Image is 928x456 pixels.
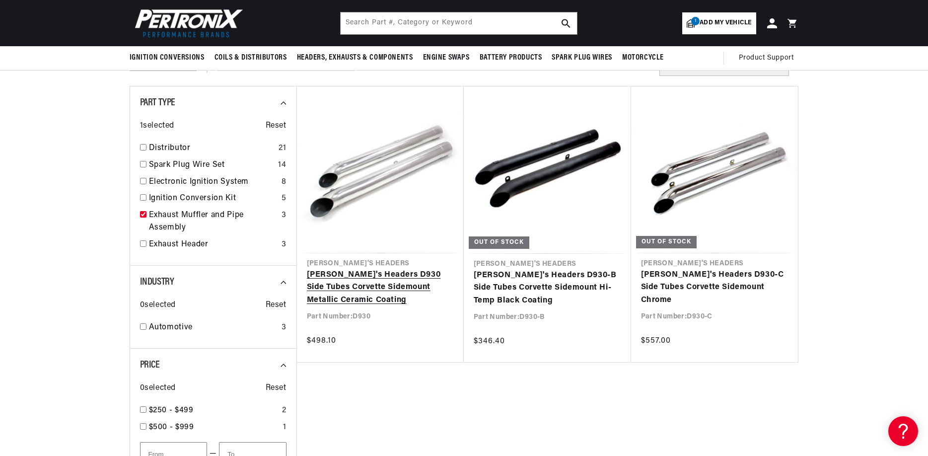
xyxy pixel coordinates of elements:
[140,299,176,312] span: 0 selected
[210,46,292,70] summary: Coils & Distributors
[552,53,612,63] span: Spark Plug Wires
[149,159,275,172] a: Spark Plug Wire Set
[130,46,210,70] summary: Ignition Conversions
[140,120,174,133] span: 1 selected
[292,46,418,70] summary: Headers, Exhausts & Components
[283,421,286,434] div: 1
[266,120,286,133] span: Reset
[739,46,799,70] summary: Product Support
[282,176,286,189] div: 8
[617,46,669,70] summary: Motorcycle
[130,6,244,40] img: Pertronix
[149,406,194,414] span: $250 - $499
[282,192,286,205] div: 5
[149,209,278,234] a: Exhaust Muffler and Pipe Assembly
[341,12,577,34] input: Search Part #, Category or Keyword
[282,238,286,251] div: 3
[423,53,470,63] span: Engine Swaps
[739,53,794,64] span: Product Support
[279,142,286,155] div: 21
[282,209,286,222] div: 3
[149,321,278,334] a: Automotive
[140,98,175,108] span: Part Type
[691,17,700,25] span: 1
[149,192,278,205] a: Ignition Conversion Kit
[140,382,176,395] span: 0 selected
[307,269,454,307] a: [PERSON_NAME]'s Headers D930 Side Tubes Corvette Sidemount Metallic Ceramic Coating
[149,176,278,189] a: Electronic Ignition System
[480,53,542,63] span: Battery Products
[140,360,160,370] span: Price
[297,53,413,63] span: Headers, Exhausts & Components
[282,404,286,417] div: 2
[266,299,286,312] span: Reset
[622,53,664,63] span: Motorcycle
[547,46,617,70] summary: Spark Plug Wires
[282,321,286,334] div: 3
[700,18,751,28] span: Add my vehicle
[266,382,286,395] span: Reset
[475,46,547,70] summary: Battery Products
[149,423,194,431] span: $500 - $999
[641,269,788,307] a: [PERSON_NAME]'s Headers D930-C Side Tubes Corvette Sidemount Chrome
[149,142,275,155] a: Distributor
[214,53,287,63] span: Coils & Distributors
[682,12,756,34] a: 1Add my vehicle
[418,46,475,70] summary: Engine Swaps
[140,277,174,287] span: Industry
[130,53,205,63] span: Ignition Conversions
[555,12,577,34] button: search button
[474,269,621,307] a: [PERSON_NAME]'s Headers D930-B Side Tubes Corvette Sidemount Hi-Temp Black Coating
[278,159,286,172] div: 14
[149,238,278,251] a: Exhaust Header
